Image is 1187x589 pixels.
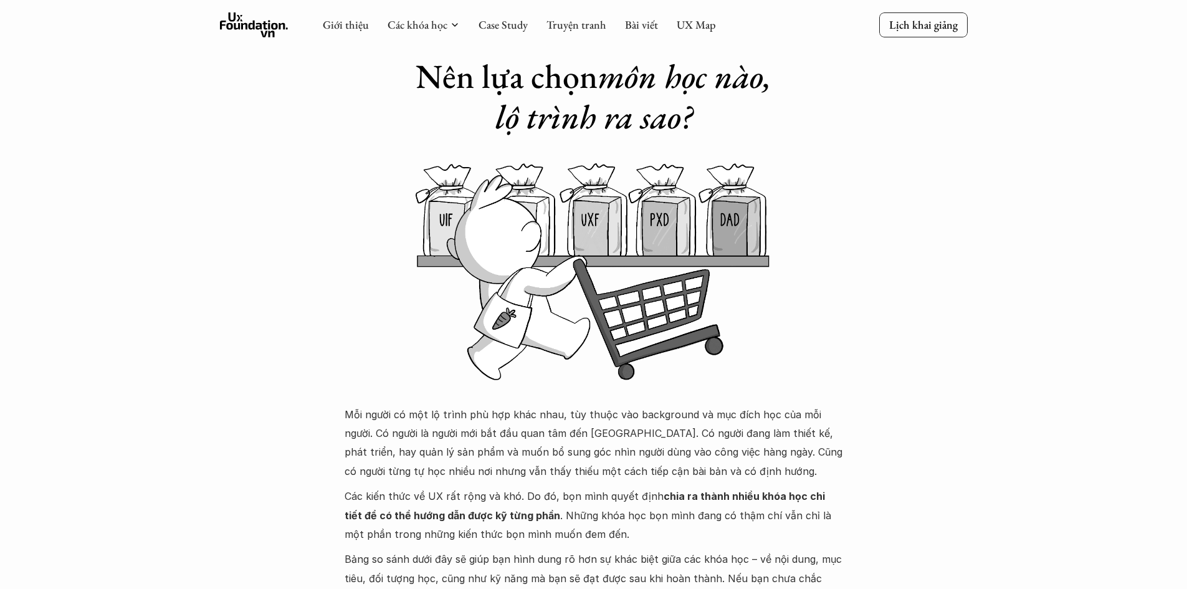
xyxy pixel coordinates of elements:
[401,56,787,137] h1: Nên lựa chọn
[546,17,606,32] a: Truyện tranh
[495,54,779,138] em: môn học nào, lộ trình ra sao?
[479,17,528,32] a: Case Study
[625,17,658,32] a: Bài viết
[345,487,843,544] p: Các kiến thức về UX rất rộng và khó. Do đó, bọn mình quyết định . Những khóa học bọn mình đang có...
[323,17,369,32] a: Giới thiệu
[345,490,827,521] strong: chia ra thành nhiều khóa học chi tiết để có thể hướng dẫn được kỹ từng phần
[677,17,716,32] a: UX Map
[388,17,447,32] a: Các khóa học
[889,17,958,32] p: Lịch khai giảng
[345,405,843,481] p: Mỗi người có một lộ trình phù hợp khác nhau, tùy thuộc vào background và mục đích học của mỗi ngư...
[879,12,968,37] a: Lịch khai giảng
